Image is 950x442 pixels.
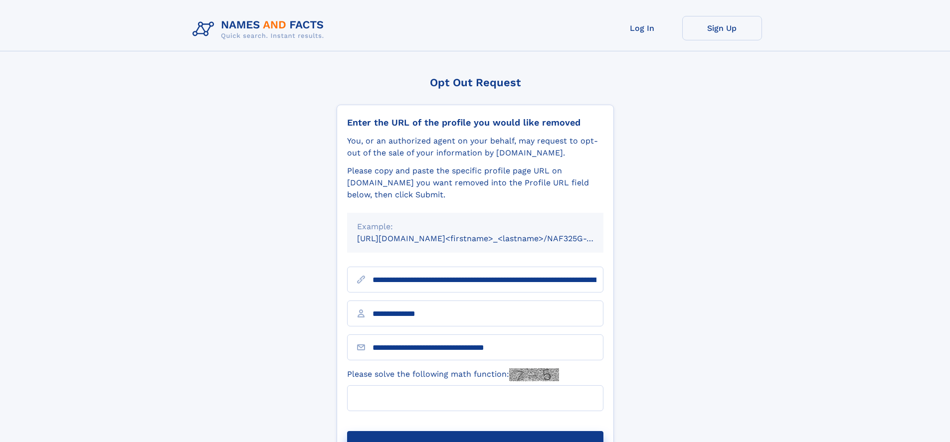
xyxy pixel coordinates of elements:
[357,234,622,243] small: [URL][DOMAIN_NAME]<firstname>_<lastname>/NAF325G-xxxxxxxx
[189,16,332,43] img: Logo Names and Facts
[347,117,603,128] div: Enter the URL of the profile you would like removed
[347,368,559,381] label: Please solve the following math function:
[337,76,614,89] div: Opt Out Request
[347,165,603,201] div: Please copy and paste the specific profile page URL on [DOMAIN_NAME] you want removed into the Pr...
[347,135,603,159] div: You, or an authorized agent on your behalf, may request to opt-out of the sale of your informatio...
[682,16,762,40] a: Sign Up
[602,16,682,40] a: Log In
[357,221,593,233] div: Example:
